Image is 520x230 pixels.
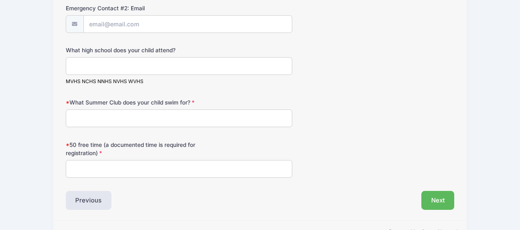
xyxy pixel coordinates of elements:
button: Next [421,191,455,210]
label: What Summer Club does your child swim for? [66,98,195,107]
button: Previous [66,191,112,210]
div: MVHS NCHS NNHS NVHS WVHS [66,78,293,85]
label: Emergency Contact #2: Email [66,4,195,12]
label: 50 free time (a documented time is required for registration) [66,141,195,158]
label: What high school does your child attend? [66,46,195,54]
input: email@email.com [83,15,292,33]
